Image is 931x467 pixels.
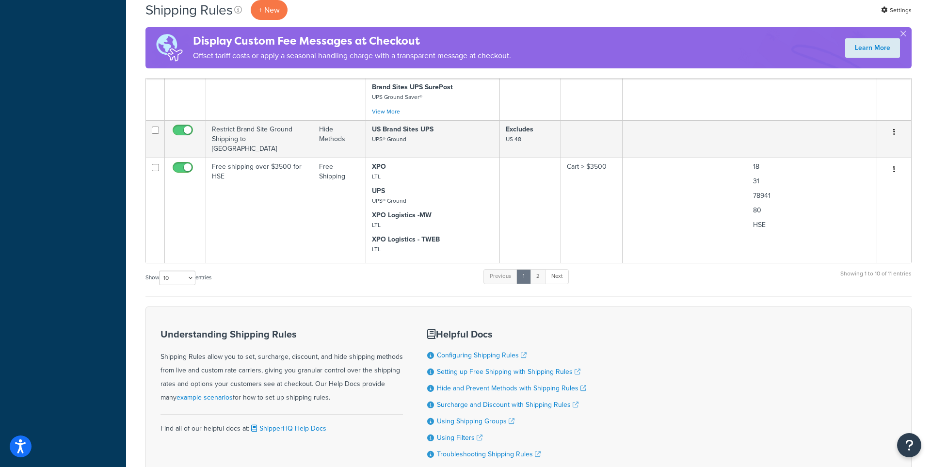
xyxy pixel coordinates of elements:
[881,3,912,17] a: Settings
[506,124,533,134] strong: Excludes
[747,158,877,263] td: 18
[372,107,400,116] a: View More
[437,400,578,410] a: Surcharge and Discount with Shipping Rules
[372,161,386,172] strong: XPO
[372,221,381,229] small: LTL
[313,120,366,158] td: Hide Methods
[753,177,871,186] p: 31
[753,191,871,201] p: 78941
[145,0,233,19] h1: Shipping Rules
[159,271,195,285] select: Showentries
[437,433,482,443] a: Using Filters
[530,269,546,284] a: 2
[437,449,541,459] a: Troubleshooting Shipping Rules
[753,206,871,215] p: 80
[516,269,531,284] a: 1
[437,350,527,360] a: Configuring Shipping Rules
[372,172,381,181] small: LTL
[249,423,326,434] a: ShipperHQ Help Docs
[483,269,517,284] a: Previous
[372,210,432,220] strong: XPO Logistics -MW
[372,135,406,144] small: UPS® Ground
[161,329,403,404] div: Shipping Rules allow you to set, surcharge, discount, and hide shipping methods from live and cus...
[313,158,366,263] td: Free Shipping
[427,329,586,339] h3: Helpful Docs
[161,329,403,339] h3: Understanding Shipping Rules
[193,49,511,63] p: Offset tariff costs or apply a seasonal handling charge with a transparent message at checkout.
[372,82,453,92] strong: Brand Sites UPS SurePost
[753,220,871,230] p: HSE
[897,433,921,457] button: Open Resource Center
[193,33,511,49] h4: Display Custom Fee Messages at Checkout
[372,196,406,205] small: UPS® Ground
[437,383,586,393] a: Hide and Prevent Methods with Shipping Rules
[437,416,514,426] a: Using Shipping Groups
[506,135,521,144] small: US 48
[372,245,381,254] small: LTL
[845,38,900,58] a: Learn More
[177,392,233,403] a: example scenarios
[206,158,313,263] td: Free shipping over $3500 for HSE
[145,271,211,285] label: Show entries
[561,158,623,263] td: Cart > $3500
[372,186,385,196] strong: UPS
[161,414,403,435] div: Find all of our helpful docs at:
[840,268,912,289] div: Showing 1 to 10 of 11 entries
[145,27,193,68] img: duties-banner-06bc72dcb5fe05cb3f9472aba00be2ae8eb53ab6f0d8bb03d382ba314ac3c341.png
[206,120,313,158] td: Restrict Brand Site Ground Shipping to [GEOGRAPHIC_DATA]
[437,367,580,377] a: Setting up Free Shipping with Shipping Rules
[372,93,422,101] small: UPS Ground Saver®
[372,234,440,244] strong: XPO Logistics - TWEB
[545,269,569,284] a: Next
[372,124,433,134] strong: US Brand Sites UPS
